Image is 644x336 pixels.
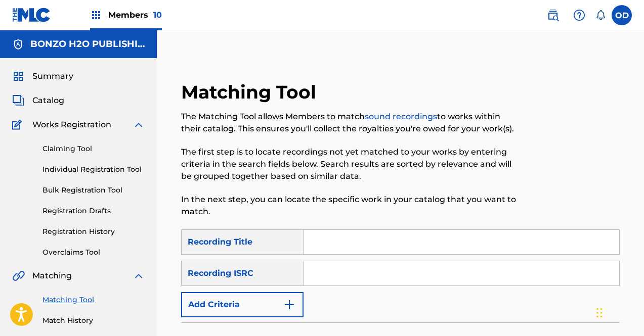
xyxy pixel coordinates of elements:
[596,298,603,328] div: Drag
[12,119,25,131] img: Works Registration
[181,292,304,317] button: Add Criteria
[42,185,145,196] a: Bulk Registration Tool
[12,38,24,51] img: Accounts
[153,10,162,20] span: 10
[181,194,519,218] p: In the next step, you can locate the specific work in your catalog that you want to match.
[12,270,25,282] img: Matching
[547,9,559,21] img: search
[32,70,73,82] span: Summary
[181,111,519,135] p: The Matching Tool allows Members to match to works within their catalog. This ensures you'll coll...
[32,119,111,131] span: Works Registration
[90,9,102,21] img: Top Rightsholders
[32,94,64,107] span: Catalog
[30,38,145,50] h5: BONZO H2O PUBLISHING
[283,299,295,311] img: 9d2ae6d4665cec9f34b9.svg
[569,5,589,25] div: Help
[42,143,145,154] a: Claiming Tool
[32,270,72,282] span: Matching
[42,295,145,305] a: Matching Tool
[12,8,51,22] img: MLC Logo
[42,315,145,326] a: Match History
[543,5,563,25] a: Public Search
[133,119,145,131] img: expand
[612,5,632,25] div: User Menu
[181,81,321,104] h2: Matching Tool
[12,94,24,107] img: Catalog
[42,226,145,237] a: Registration History
[42,164,145,175] a: Individual Registration Tool
[12,94,64,107] a: CatalogCatalog
[133,270,145,282] img: expand
[365,112,437,121] a: sound recordings
[12,70,73,82] a: SummarySummary
[593,287,644,336] iframe: Chat Widget
[108,9,162,21] span: Members
[181,146,519,182] p: The first step is to locate recordings not yet matched to your works by entering criteria in the ...
[12,70,24,82] img: Summary
[42,247,145,258] a: Overclaims Tool
[595,10,606,20] div: Notifications
[42,206,145,216] a: Registration Drafts
[573,9,585,21] img: help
